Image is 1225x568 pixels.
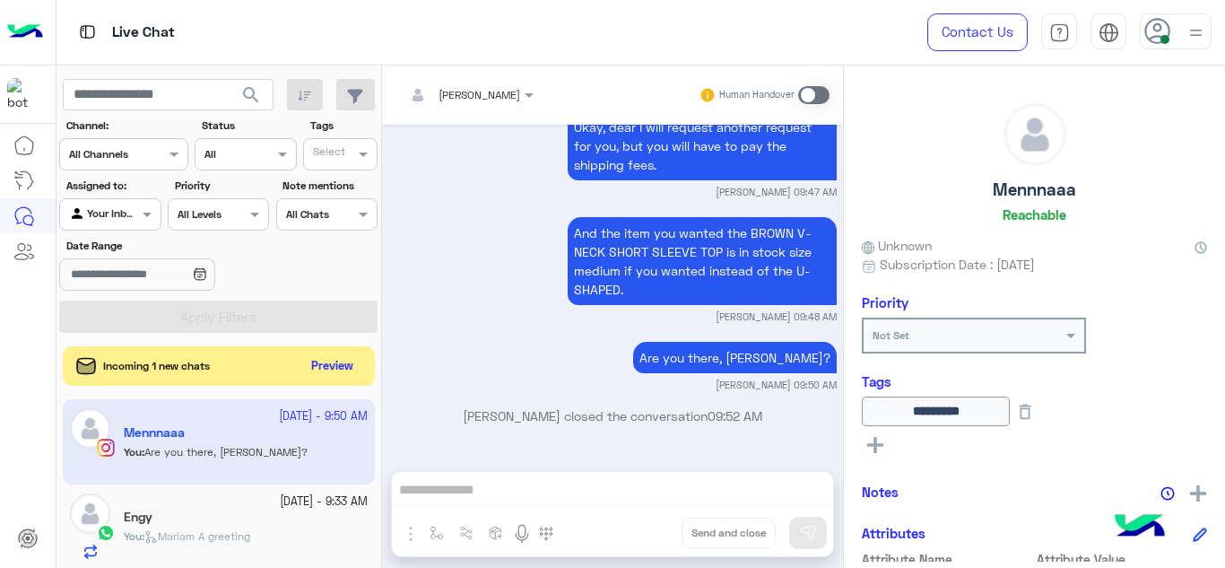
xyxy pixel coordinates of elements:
[716,378,837,392] small: [PERSON_NAME] 09:50 AM
[282,178,375,194] label: Note mentions
[112,21,175,45] p: Live Chat
[7,78,39,110] img: 317874714732967
[1049,22,1070,43] img: tab
[280,494,368,511] small: [DATE] - 9:33 AM
[175,178,267,194] label: Priority
[1004,104,1065,165] img: defaultAdmin.png
[633,342,837,373] p: 24/9/2025, 9:50 AM
[240,84,262,106] span: search
[389,406,837,425] p: [PERSON_NAME] closed the conversation
[993,179,1076,200] h5: Mennnaaa
[862,525,925,541] h6: Attributes
[1041,13,1077,51] a: tab
[716,310,837,324] small: [PERSON_NAME] 09:48 AM
[59,301,378,333] button: Apply Filters
[862,236,932,255] span: Unknown
[97,524,115,542] img: WhatsApp
[708,408,762,424] span: 09:52 AM
[202,118,294,134] label: Status
[1160,486,1175,501] img: notes
[70,494,110,534] img: defaultAdmin.png
[716,185,837,199] small: [PERSON_NAME] 09:47 AM
[66,178,159,194] label: Assigned to:
[124,510,152,525] h5: Engy
[144,529,250,543] span: Mariam A greeting
[719,88,795,102] small: Human Handover
[310,118,376,134] label: Tags
[310,144,345,164] div: Select
[1108,496,1171,559] img: hulul-logo.png
[862,294,908,310] h6: Priority
[124,529,142,543] span: You
[1099,22,1119,43] img: tab
[1003,206,1066,223] h6: Reachable
[66,238,267,254] label: Date Range
[927,13,1028,51] a: Contact Us
[7,13,43,51] img: Logo
[230,79,274,118] button: search
[682,518,776,548] button: Send and close
[862,484,899,500] h6: Notes
[862,373,1207,389] h6: Tags
[1190,485,1206,502] img: add
[304,354,361,380] button: Preview
[103,358,210,374] span: Incoming 1 new chats
[66,118,187,134] label: Channel:
[76,21,99,43] img: tab
[1185,22,1207,44] img: profile
[873,328,909,342] b: Not Set
[124,529,144,543] b: :
[880,255,1035,274] span: Subscription Date : [DATE]
[568,217,837,305] p: 24/9/2025, 9:48 AM
[439,88,520,101] span: [PERSON_NAME]
[568,111,837,180] p: 24/9/2025, 9:47 AM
